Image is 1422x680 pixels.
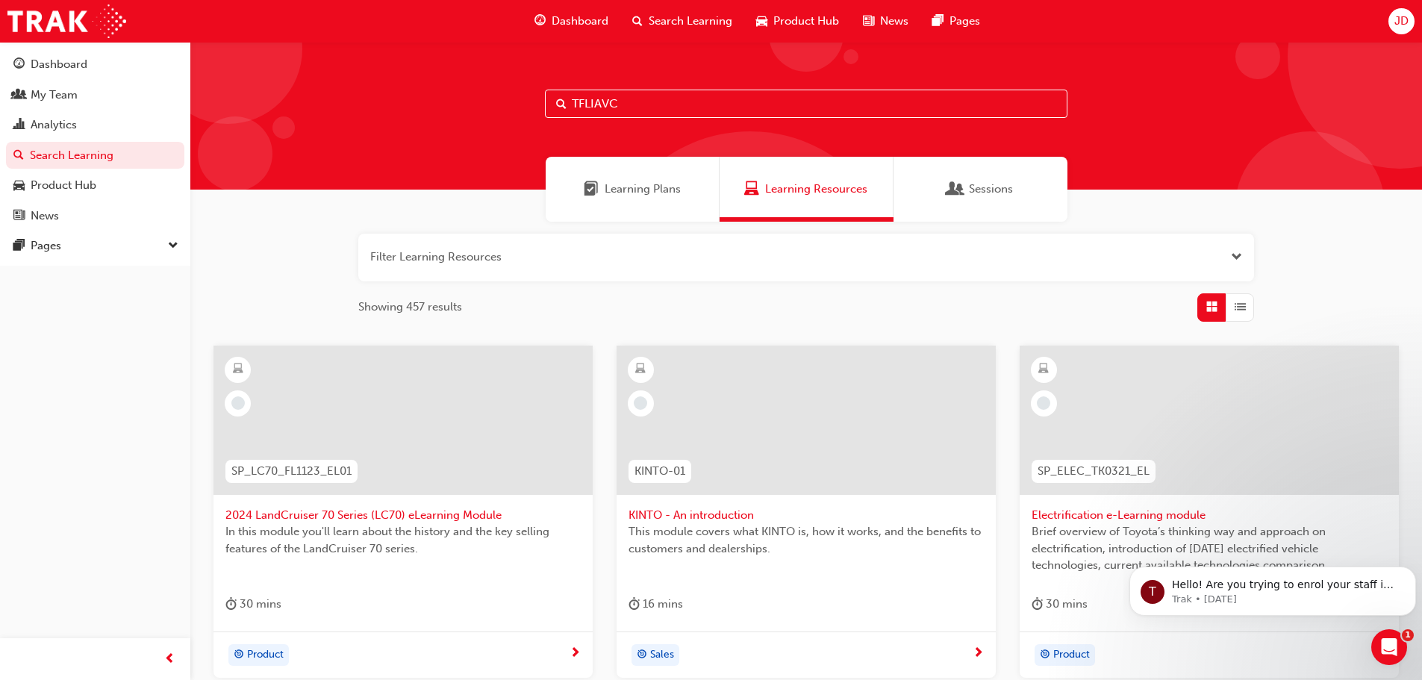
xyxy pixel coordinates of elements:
div: Product Hub [31,177,96,194]
span: car-icon [13,179,25,193]
a: car-iconProduct Hub [744,6,851,37]
div: 30 mins [1032,595,1088,614]
span: Learning Resources [744,181,759,198]
a: Dashboard [6,51,184,78]
span: List [1235,299,1246,316]
span: people-icon [13,89,25,102]
span: Dashboard [552,13,608,30]
span: Learning Resources [765,181,867,198]
span: Learning Plans [584,181,599,198]
a: KINTO-01KINTO - An introductionThis module covers what KINTO is, how it works, and the benefits t... [617,346,996,679]
span: Pages [949,13,980,30]
a: SP_LC70_FL1123_EL012024 LandCruiser 70 Series (LC70) eLearning ModuleIn this module you'll learn ... [213,346,593,679]
a: Learning ResourcesLearning Resources [720,157,894,222]
span: In this module you'll learn about the history and the key selling features of the LandCruiser 70 ... [225,523,581,557]
span: learningRecordVerb_NONE-icon [231,396,245,410]
a: News [6,202,184,230]
span: Sessions [948,181,963,198]
a: Analytics [6,111,184,139]
div: Dashboard [31,56,87,73]
span: prev-icon [164,650,175,669]
button: DashboardMy TeamAnalyticsSearch LearningProduct HubNews [6,48,184,232]
span: SP_ELEC_TK0321_EL [1038,463,1150,480]
a: My Team [6,81,184,109]
button: JD [1388,8,1415,34]
span: Showing 457 results [358,299,462,316]
span: learningRecordVerb_NONE-icon [634,396,647,410]
a: Learning PlansLearning Plans [546,157,720,222]
div: 30 mins [225,595,281,614]
span: News [880,13,908,30]
a: search-iconSearch Learning [620,6,744,37]
span: target-icon [637,646,647,665]
span: down-icon [168,237,178,256]
div: My Team [31,87,78,104]
span: Sales [650,646,674,664]
span: guage-icon [534,12,546,31]
span: target-icon [234,646,244,665]
span: search-icon [13,149,24,163]
span: pages-icon [13,240,25,253]
span: pages-icon [932,12,944,31]
span: Search [556,96,567,113]
span: KINTO - An introduction [629,507,984,524]
iframe: Intercom live chat [1371,629,1407,665]
span: news-icon [13,210,25,223]
button: Pages [6,232,184,260]
a: Product Hub [6,172,184,199]
span: duration-icon [629,595,640,614]
span: next-icon [570,647,581,661]
span: Electrification e-Learning module [1032,507,1387,524]
a: Search Learning [6,142,184,169]
span: KINTO-01 [634,463,685,480]
span: car-icon [756,12,767,31]
span: learningResourceType_ELEARNING-icon [1038,360,1049,379]
div: 16 mins [629,595,683,614]
span: Search Learning [649,13,732,30]
div: News [31,208,59,225]
span: duration-icon [1032,595,1043,614]
a: SessionsSessions [894,157,1067,222]
div: Analytics [31,116,77,134]
span: JD [1394,13,1409,30]
a: pages-iconPages [920,6,992,37]
span: chart-icon [13,119,25,132]
span: Product [247,646,284,664]
span: target-icon [1040,646,1050,665]
span: learningRecordVerb_NONE-icon [1037,396,1050,410]
span: Product [1053,646,1090,664]
span: learningResourceType_ELEARNING-icon [635,360,646,379]
span: learningResourceType_ELEARNING-icon [233,360,243,379]
iframe: Intercom notifications message [1123,535,1422,640]
a: guage-iconDashboard [523,6,620,37]
span: Product Hub [773,13,839,30]
a: SP_ELEC_TK0321_ELElectrification e-Learning moduleBrief overview of Toyota’s thinking way and app... [1020,346,1399,679]
span: duration-icon [225,595,237,614]
span: Brief overview of Toyota’s thinking way and approach on electrification, introduction of [DATE] e... [1032,523,1387,574]
span: news-icon [863,12,874,31]
span: search-icon [632,12,643,31]
span: Sessions [969,181,1013,198]
span: This module covers what KINTO is, how it works, and the benefits to customers and dealerships. [629,523,984,557]
input: Search... [545,90,1067,118]
button: Open the filter [1231,249,1242,266]
span: Grid [1206,299,1217,316]
span: Learning Plans [605,181,681,198]
span: next-icon [973,647,984,661]
span: 1 [1402,629,1414,641]
span: SP_LC70_FL1123_EL01 [231,463,352,480]
div: Pages [31,237,61,255]
span: guage-icon [13,58,25,72]
span: 2024 LandCruiser 70 Series (LC70) eLearning Module [225,507,581,524]
a: news-iconNews [851,6,920,37]
img: Trak [7,4,126,38]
